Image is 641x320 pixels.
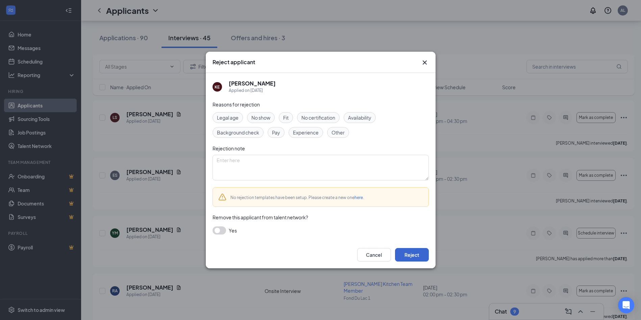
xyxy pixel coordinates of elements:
span: No rejection templates have been setup. Please create a new one . [230,195,364,200]
div: Open Intercom Messenger [618,297,634,313]
span: Yes [229,226,237,235]
span: Background check [217,129,259,136]
div: Applied on [DATE] [229,87,276,94]
span: Remove this applicant from talent network? [213,214,308,220]
span: Legal age [217,114,239,121]
div: KE [215,84,220,90]
span: Reasons for rejection [213,101,260,107]
span: Pay [272,129,280,136]
button: Cancel [357,248,391,262]
span: No certification [301,114,335,121]
span: Experience [293,129,319,136]
button: Reject [395,248,429,262]
svg: Cross [421,58,429,67]
span: Other [331,129,345,136]
span: Fit [283,114,289,121]
button: Close [421,58,429,67]
h3: Reject applicant [213,58,255,66]
a: here [354,195,363,200]
h5: [PERSON_NAME] [229,80,276,87]
span: Availability [348,114,371,121]
span: Rejection note [213,145,245,151]
svg: Warning [218,193,226,201]
span: No show [251,114,270,121]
